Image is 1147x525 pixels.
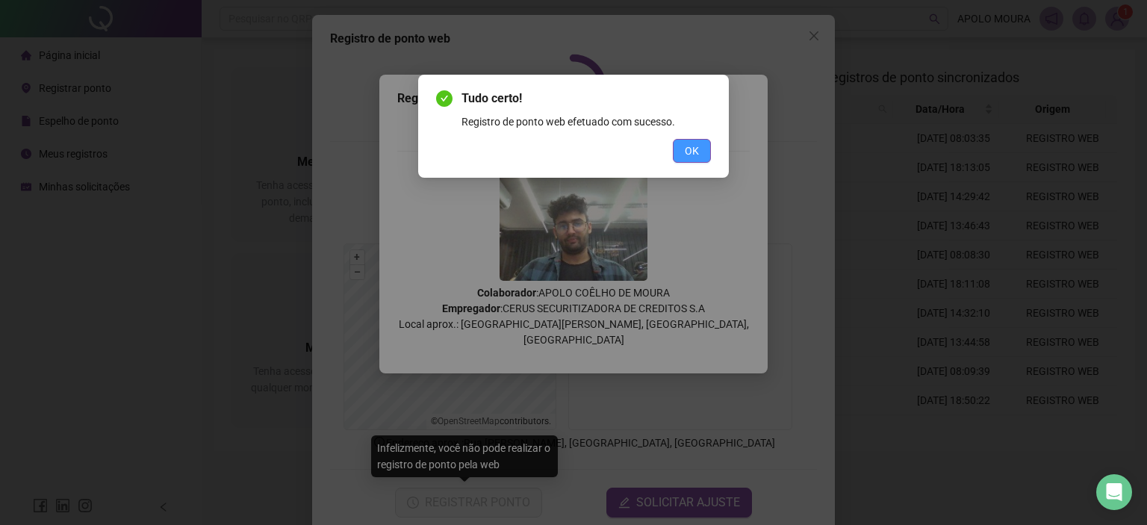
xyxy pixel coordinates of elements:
[673,139,711,163] button: OK
[1096,474,1132,510] div: Open Intercom Messenger
[461,90,711,108] span: Tudo certo!
[461,114,711,130] div: Registro de ponto web efetuado com sucesso.
[685,143,699,159] span: OK
[436,90,453,107] span: check-circle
